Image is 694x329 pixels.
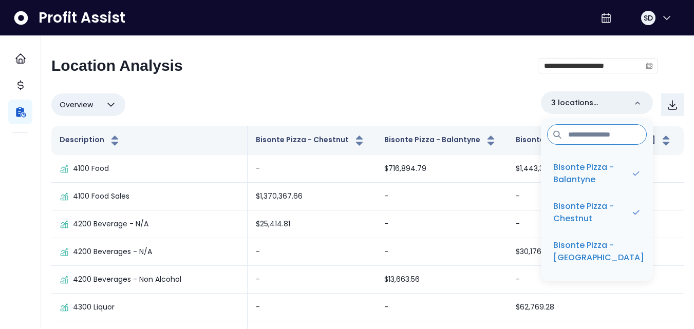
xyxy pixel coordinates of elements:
td: - [376,294,508,321]
p: Bisonte Pizza - Balantyne [553,161,631,186]
svg: calendar [646,62,653,69]
td: - [508,266,684,294]
td: $25,414.81 [248,210,376,238]
button: Bisonte Pizza - Balantyne [384,134,497,147]
td: $62,769.28 [508,294,684,321]
p: 4300 Liquor [73,302,115,313]
td: - [248,266,376,294]
td: - [376,210,508,238]
td: $716,894.79 [376,155,508,183]
td: - [376,183,508,210]
td: - [248,294,376,321]
td: - [248,238,376,266]
p: Bisonte Pizza - Chestnut [553,200,631,225]
span: Overview [60,99,93,111]
button: Bisonte Pizza - [GEOGRAPHIC_DATA] [516,134,672,147]
td: - [508,183,684,210]
p: 4100 Food Sales [73,191,129,202]
p: 4200 Beverages - N/A [73,246,152,257]
span: Profit Assist [39,9,125,27]
button: Bisonte Pizza - Chestnut [256,134,366,147]
td: $13,663.56 [376,266,508,294]
p: 4200 Beverage - N/A [73,219,148,229]
td: - [508,210,684,238]
td: - [376,238,508,266]
button: Description [60,134,121,147]
p: 4200 Beverages - Non Alcohol [73,274,181,285]
span: SD [644,13,653,23]
p: 4100 Food [73,163,109,174]
td: - [248,155,376,183]
h2: Location Analysis [51,56,183,75]
td: $1,443,311.07 [508,155,684,183]
td: $1,370,367.66 [248,183,376,210]
td: $30,176.26 [508,238,684,266]
p: Bisonte Pizza - [GEOGRAPHIC_DATA] [553,239,644,264]
p: 3 locations selected [551,98,626,108]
